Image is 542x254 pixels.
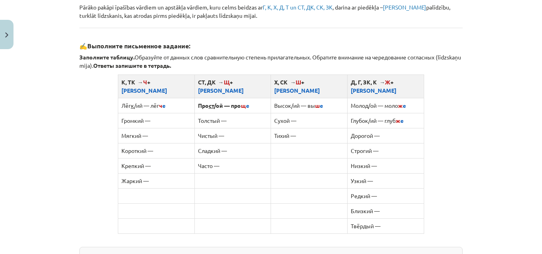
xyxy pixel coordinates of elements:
[383,4,426,11] span: [PERSON_NAME]
[396,117,400,124] span: ж
[93,62,171,69] strong: Ответы запишите в тетрадь.
[271,98,348,113] td: Высок/ий — вы
[79,3,463,20] p: Pārāko pakāpi īpašības vārdiem un apstākļa vārdiem, kuru celms beidzas ar , darina ar piedēkļa – ...
[79,36,463,51] h3: ✍️
[348,173,424,188] td: Узкий —
[162,102,165,109] span: е
[241,102,246,109] span: щ
[198,87,244,94] span: [PERSON_NAME]
[121,87,167,94] span: [PERSON_NAME]
[194,158,271,173] td: Часто —
[263,4,333,11] span: Г, К, Х, Д, Т un СТ, ДК, СК, ЗК
[143,78,147,86] span: Ч
[224,78,230,86] span: Щ
[194,74,271,98] th: СТ, ДК → +
[194,128,271,143] td: Чистый —
[351,87,396,94] span: [PERSON_NAME]
[315,102,320,109] span: ш
[348,188,424,203] td: Редкий —
[400,117,404,124] span: е
[403,102,406,109] span: е
[194,143,271,158] td: Сладкий —
[198,102,249,109] b: Про /ой — про
[118,143,194,158] td: Короткий —
[274,87,320,94] span: [PERSON_NAME]
[118,98,194,113] td: Лёг /ий — лёг
[5,32,8,38] img: icon-close-lesson-0947bae3869378f0d4975bcd49f059093ad1ed9edebbc8119c70593378902aed.svg
[348,98,424,113] td: Моло /ой — моло
[385,78,390,86] span: Ж
[246,102,249,109] span: е
[296,78,301,86] span: Ш
[348,143,424,158] td: Строгий —
[271,113,348,128] td: Сухой —
[348,113,424,128] td: Глубок/ий — глуб
[87,42,190,50] strong: Выполните письменное задание:
[79,53,463,70] p: Образуйте от данных слов сравнительную степень прилагательных. Обратите внимание на чередование с...
[398,102,403,109] span: ж
[194,113,271,128] td: Толстый —
[118,158,194,173] td: Крепкий —
[118,113,194,128] td: Громкий —
[348,203,424,218] td: Близкий —
[365,102,368,109] u: д
[118,128,194,143] td: Мягкий —
[271,74,348,98] th: Х, СК → +
[348,128,424,143] td: Дорогой —
[320,102,323,109] span: е
[118,74,194,98] th: К, ТК → +
[131,102,134,109] u: к
[118,173,194,188] td: Жаркий —
[348,74,424,98] th: Д, Г, ЗК, К → +
[159,102,162,109] span: ч
[271,128,348,143] td: Тихий —
[348,218,424,233] td: Твёрдый —
[348,158,424,173] td: Низкий —
[79,53,135,61] b: Заполните таблицу.
[209,102,214,109] u: ст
